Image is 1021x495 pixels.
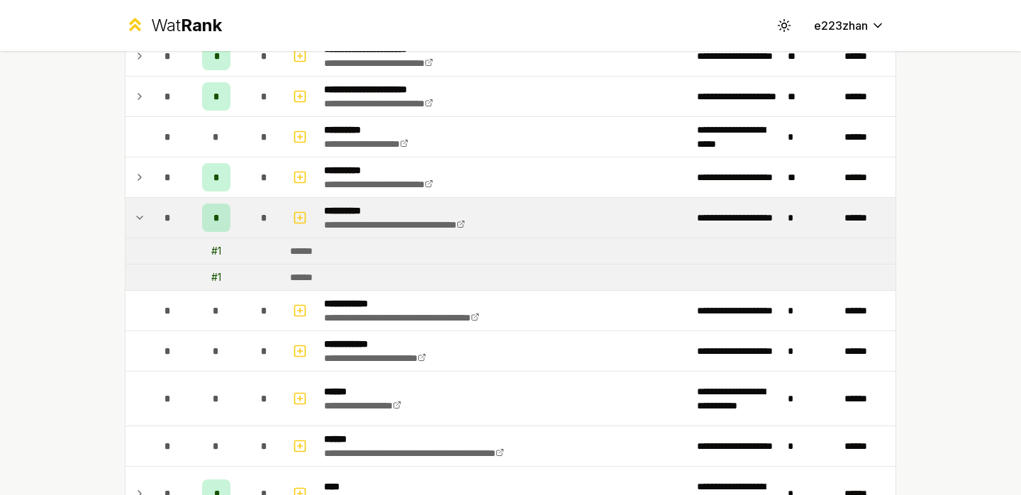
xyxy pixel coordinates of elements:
[151,14,222,37] div: Wat
[125,14,222,37] a: WatRank
[803,13,896,38] button: e223zhan
[181,15,222,35] span: Rank
[814,17,868,34] span: e223zhan
[211,270,221,284] div: # 1
[211,244,221,258] div: # 1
